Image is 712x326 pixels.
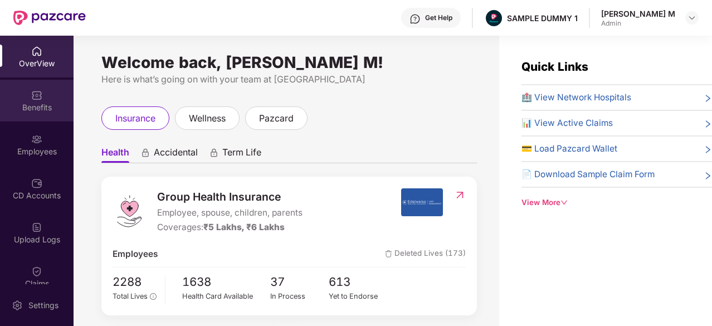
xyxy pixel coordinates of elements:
img: svg+xml;base64,PHN2ZyBpZD0iSG9tZSIgeG1sbnM9Imh0dHA6Ly93d3cudzMub3JnLzIwMDAvc3ZnIiB3aWR0aD0iMjAiIG... [31,46,42,57]
div: In Process [270,291,329,302]
span: Group Health Insurance [157,188,303,205]
span: Quick Links [521,60,588,74]
span: Deleted Lives (173) [385,247,466,261]
span: 37 [270,273,329,291]
img: svg+xml;base64,PHN2ZyBpZD0iRW1wbG95ZWVzIiB4bWxucz0iaHR0cDovL3d3dy53My5vcmcvMjAwMC9zdmciIHdpZHRoPS... [31,134,42,145]
img: svg+xml;base64,PHN2ZyBpZD0iQ0RfQWNjb3VudHMiIGRhdGEtbmFtZT0iQ0QgQWNjb3VudHMiIHhtbG5zPSJodHRwOi8vd3... [31,178,42,189]
div: Coverages: [157,221,303,234]
span: 1638 [182,273,270,291]
span: 613 [329,273,388,291]
div: Here is what’s going on with your team at [GEOGRAPHIC_DATA] [101,72,477,86]
span: right [704,93,712,104]
span: 📄 Download Sample Claim Form [521,168,655,181]
div: animation [209,148,219,158]
span: 2288 [113,273,157,291]
img: logo [113,194,146,228]
img: RedirectIcon [454,189,466,201]
div: Get Help [425,13,452,22]
span: insurance [115,111,155,125]
span: Employee, spouse, children, parents [157,206,303,220]
span: Total Lives [113,292,148,300]
div: animation [140,148,150,158]
img: svg+xml;base64,PHN2ZyBpZD0iVXBsb2FkX0xvZ3MiIGRhdGEtbmFtZT0iVXBsb2FkIExvZ3MiIHhtbG5zPSJodHRwOi8vd3... [31,222,42,233]
span: right [704,119,712,130]
span: down [560,199,568,206]
div: View More [521,197,712,208]
span: 📊 View Active Claims [521,116,613,130]
div: Settings [25,300,62,311]
span: ₹5 Lakhs, ₹6 Lakhs [203,222,285,232]
img: svg+xml;base64,PHN2ZyBpZD0iSGVscC0zMngzMiIgeG1sbnM9Imh0dHA6Ly93d3cudzMub3JnLzIwMDAvc3ZnIiB3aWR0aD... [409,13,421,25]
div: SAMPLE DUMMY 1 [507,13,578,23]
div: Yet to Endorse [329,291,388,302]
img: insurerIcon [401,188,443,216]
img: svg+xml;base64,PHN2ZyBpZD0iQ2xhaW0iIHhtbG5zPSJodHRwOi8vd3d3LnczLm9yZy8yMDAwL3N2ZyIgd2lkdGg9IjIwIi... [31,266,42,277]
img: svg+xml;base64,PHN2ZyBpZD0iQmVuZWZpdHMiIHhtbG5zPSJodHRwOi8vd3d3LnczLm9yZy8yMDAwL3N2ZyIgd2lkdGg9Ij... [31,90,42,101]
div: Welcome back, [PERSON_NAME] M! [101,58,477,67]
span: pazcard [259,111,294,125]
span: 🏥 View Network Hospitals [521,91,631,104]
div: Admin [601,19,675,28]
span: Health [101,147,129,163]
span: Accidental [154,147,198,163]
div: Health Card Available [182,291,270,302]
img: deleteIcon [385,250,392,257]
img: New Pazcare Logo [13,11,86,25]
span: 💳 Load Pazcard Wallet [521,142,617,155]
span: right [704,170,712,181]
div: [PERSON_NAME] M [601,8,675,19]
span: info-circle [150,293,156,299]
span: Employees [113,247,158,261]
img: svg+xml;base64,PHN2ZyBpZD0iRHJvcGRvd24tMzJ4MzIiIHhtbG5zPSJodHRwOi8vd3d3LnczLm9yZy8yMDAwL3N2ZyIgd2... [687,13,696,22]
img: svg+xml;base64,PHN2ZyBpZD0iU2V0dGluZy0yMHgyMCIgeG1sbnM9Imh0dHA6Ly93d3cudzMub3JnLzIwMDAvc3ZnIiB3aW... [12,300,23,311]
img: Pazcare_Alternative_logo-01-01.png [486,10,502,26]
span: wellness [189,111,226,125]
span: right [704,144,712,155]
span: Term Life [222,147,261,163]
